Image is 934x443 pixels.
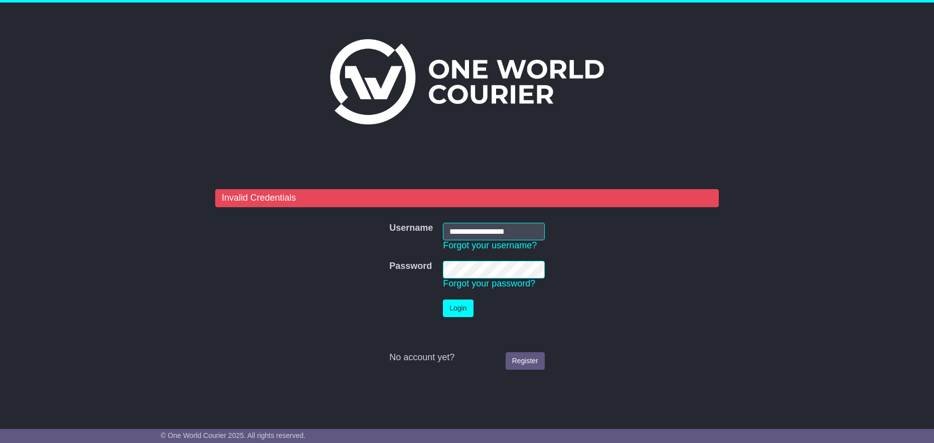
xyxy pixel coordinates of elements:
[330,39,604,124] img: One World
[215,189,719,207] div: Invalid Credentials
[443,240,537,250] a: Forgot your username?
[389,261,432,272] label: Password
[389,352,545,363] div: No account yet?
[443,278,535,288] a: Forgot your password?
[506,352,545,370] a: Register
[161,431,305,439] span: © One World Courier 2025. All rights reserved.
[443,300,473,317] button: Login
[389,223,433,234] label: Username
